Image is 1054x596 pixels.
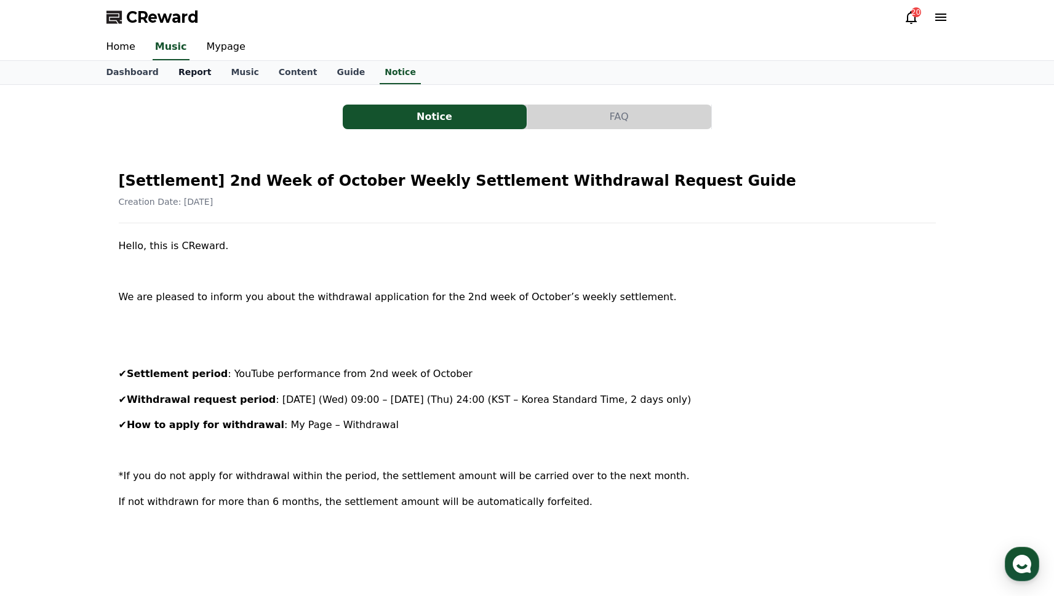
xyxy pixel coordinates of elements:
a: Home [4,390,81,421]
div: 20 [911,7,921,17]
a: Mypage [197,34,255,60]
span: If not withdrawn for more than 6 months, the settlement amount will be automatically forfeited. [119,496,593,507]
a: Content [269,61,327,84]
a: Music [221,61,268,84]
a: Home [97,34,145,60]
span: Messages [102,409,138,419]
span: ✔ [119,368,127,379]
span: Creation Date: [DATE] [119,197,214,207]
span: We are pleased to inform you about the withdrawal application for the 2nd week of October’s weekl... [119,291,677,303]
a: Guide [327,61,375,84]
span: Settings [182,408,212,418]
a: 20 [904,10,919,25]
span: *If you do not apply for withdrawal within the period, the settlement amount will be carried over... [119,470,690,482]
span: : My Page – Withdrawal [284,419,399,431]
span: : YouTube performance from 2nd week of October [228,368,473,379]
span: ✔ [119,419,127,431]
strong: How to apply for withdrawal [127,419,284,431]
a: CReward [106,7,199,27]
span: Home [31,408,53,418]
span: ✔ [119,394,127,405]
a: Messages [81,390,159,421]
a: FAQ [527,105,712,129]
span: : [DATE] (Wed) 09:00 – [DATE] (Thu) 24:00 (KST – Korea Standard Time, 2 days only) [276,394,691,405]
a: Report [169,61,222,84]
a: Notice [380,61,421,84]
a: Settings [159,390,236,421]
span: CReward [126,7,199,27]
strong: Withdrawal request period [127,394,276,405]
a: Dashboard [97,61,169,84]
h2: [Settlement] 2nd Week of October Weekly Settlement Withdrawal Request Guide [119,171,936,191]
button: FAQ [527,105,711,129]
strong: Settlement period [127,368,228,379]
button: Notice [343,105,527,129]
a: Music [153,34,190,60]
span: Hello, this is CReward. [119,240,229,252]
